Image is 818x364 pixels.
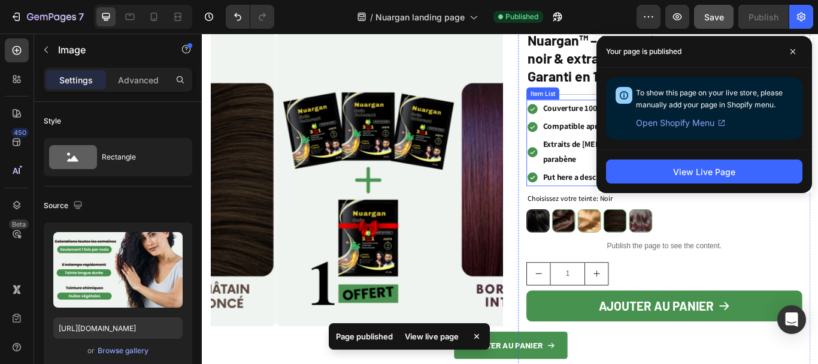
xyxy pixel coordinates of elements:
div: Ajouter au panier [462,307,596,329]
input: quantity [405,267,446,293]
div: Beta [9,219,29,229]
div: 450 [11,128,29,137]
span: Open Shopify Menu [636,116,714,130]
button: decrement [378,267,405,293]
iframe: Design area [202,34,818,364]
p: Your page is published [606,46,681,58]
button: Save [694,5,734,29]
button: increment [446,267,473,293]
legend: Choisissez votre teinte: Noir [378,184,480,201]
span: / [370,11,373,23]
button: Browse gallery [97,345,149,357]
div: Publish [749,11,778,23]
p: Compatible après henné, colorations classiques ou décoloré [397,100,698,118]
p: Publish the page to see the content. [378,242,699,254]
img: preview-image [53,232,183,308]
span: Nuargan landing page [375,11,465,23]
span: Save [704,12,724,22]
div: View Live Page [673,166,735,178]
input: https://example.com/image.jpg [53,317,183,339]
button: Ajouter au panier [378,300,699,336]
div: Rectangle [102,143,175,171]
span: or [87,344,95,358]
button: View Live Page [606,160,802,183]
p: Put here a description of the benefit or the feature. [397,160,698,177]
button: 7 [5,5,89,29]
div: View live page [398,328,466,345]
span: Published [505,11,538,22]
div: Browse gallery [98,345,149,356]
p: 7 [78,10,84,24]
div: Item List [380,65,414,76]
p: Image [58,43,160,57]
div: Source [44,198,85,214]
p: Advanced [118,74,159,86]
p: Couverture 100% des cheveux blancs [397,79,698,97]
p: Settings [59,74,93,86]
button: Publish [738,5,789,29]
div: Undo/Redo [226,5,274,29]
span: To show this page on your live store, please manually add your page in Shopify menu. [636,88,783,109]
p: Extraits de [MEDICAL_DATA] et Sésame noir, sans ammoniaque ni parabène [397,121,698,156]
div: Style [44,116,61,127]
p: Page published [336,330,393,342]
div: Open Intercom Messenger [777,305,806,334]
